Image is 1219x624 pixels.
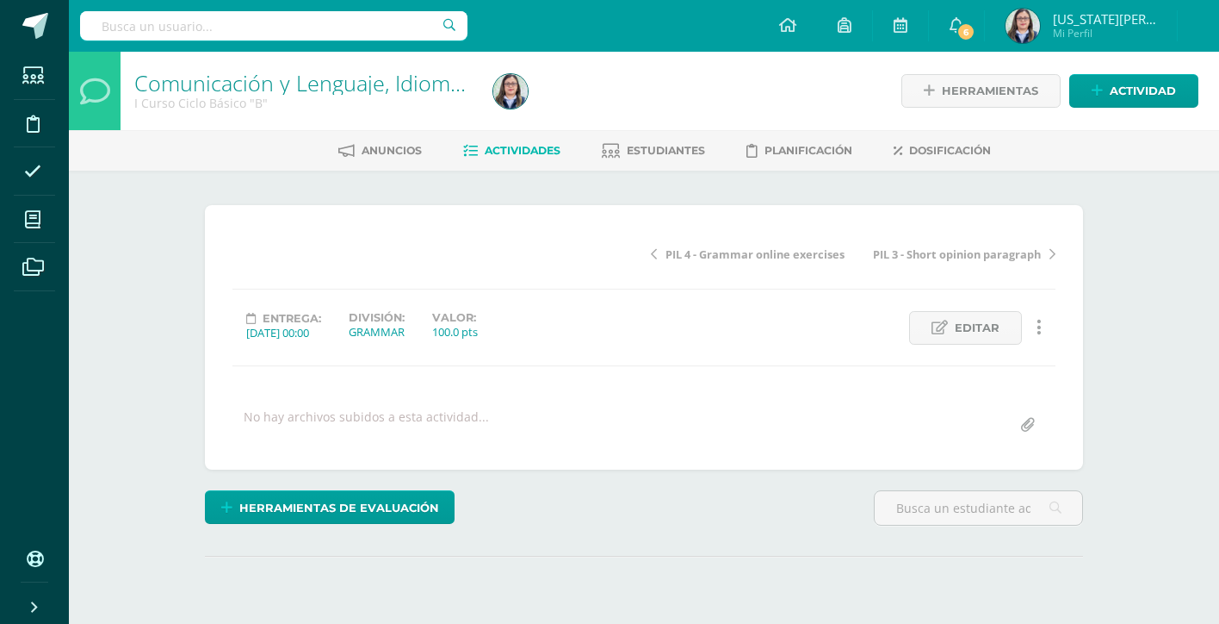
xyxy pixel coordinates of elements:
[134,71,473,95] h1: Comunicación y Lenguaje, Idioma Extranjero: Inglés
[432,324,478,340] div: 100.0 pts
[955,312,999,344] span: Editar
[1110,75,1176,107] span: Actividad
[349,311,405,324] label: División:
[134,68,637,97] a: Comunicación y Lenguaje, Idioma Extranjero: Inglés
[134,95,473,111] div: I Curso Ciclo Básico 'B'
[875,491,1082,525] input: Busca un estudiante aquí...
[244,409,489,442] div: No hay archivos subidos a esta actividad...
[338,137,422,165] a: Anuncios
[894,137,991,165] a: Dosificación
[80,11,467,41] input: Busca un usuario...
[651,245,853,262] a: PIL 4 - Grammar online exercises
[205,490,455,524] a: Herramientas de evaluación
[873,246,1041,262] span: PIL 3 - Short opinion paragraph
[1006,9,1040,43] img: 9b15e1c7ccd76ba916343fc88c5ecda0.png
[901,74,1061,108] a: Herramientas
[942,75,1038,107] span: Herramientas
[602,137,705,165] a: Estudiantes
[493,74,528,109] img: 9b15e1c7ccd76ba916343fc88c5ecda0.png
[627,144,705,157] span: Estudiantes
[1053,10,1156,28] span: [US_STATE][PERSON_NAME]
[263,312,321,325] span: Entrega:
[239,492,439,524] span: Herramientas de evaluación
[764,144,852,157] span: Planificación
[463,137,560,165] a: Actividades
[746,137,852,165] a: Planificación
[665,246,845,262] span: PIL 4 - Grammar online exercises
[956,22,975,41] span: 6
[362,144,422,157] span: Anuncios
[853,245,1055,262] a: PIL 3 - Short opinion paragraph
[1053,26,1156,41] span: Mi Perfil
[349,324,405,340] div: GRAMMAR
[432,311,478,324] label: Valor:
[909,144,991,157] span: Dosificación
[485,144,560,157] span: Actividades
[246,325,321,340] div: [DATE] 00:00
[1069,74,1198,108] a: Actividad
